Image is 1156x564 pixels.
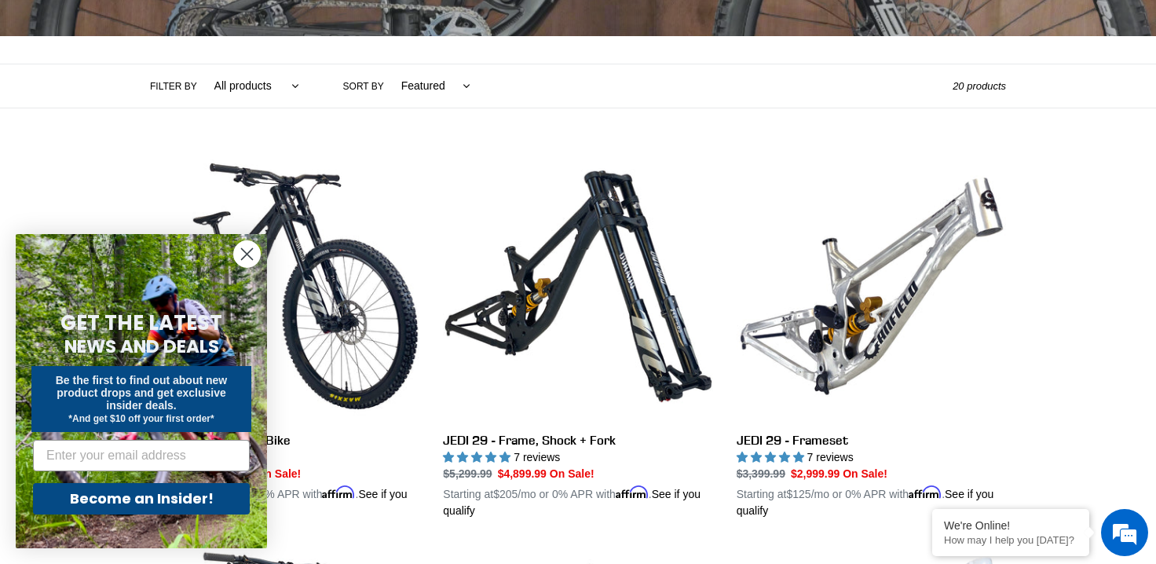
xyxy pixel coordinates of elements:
label: Sort by [343,79,384,93]
span: GET THE LATEST [60,309,222,337]
div: We're Online! [944,519,1077,532]
span: Be the first to find out about new product drops and get exclusive insider deals. [56,374,228,412]
input: Enter your email address [33,440,250,471]
span: *And get $10 off your first order* [68,413,214,424]
label: Filter by [150,79,197,93]
span: NEWS AND DEALS [64,334,219,359]
p: How may I help you today? [944,534,1077,546]
button: Become an Insider! [33,483,250,515]
button: Close dialog [233,240,261,268]
span: 20 products [953,80,1006,92]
